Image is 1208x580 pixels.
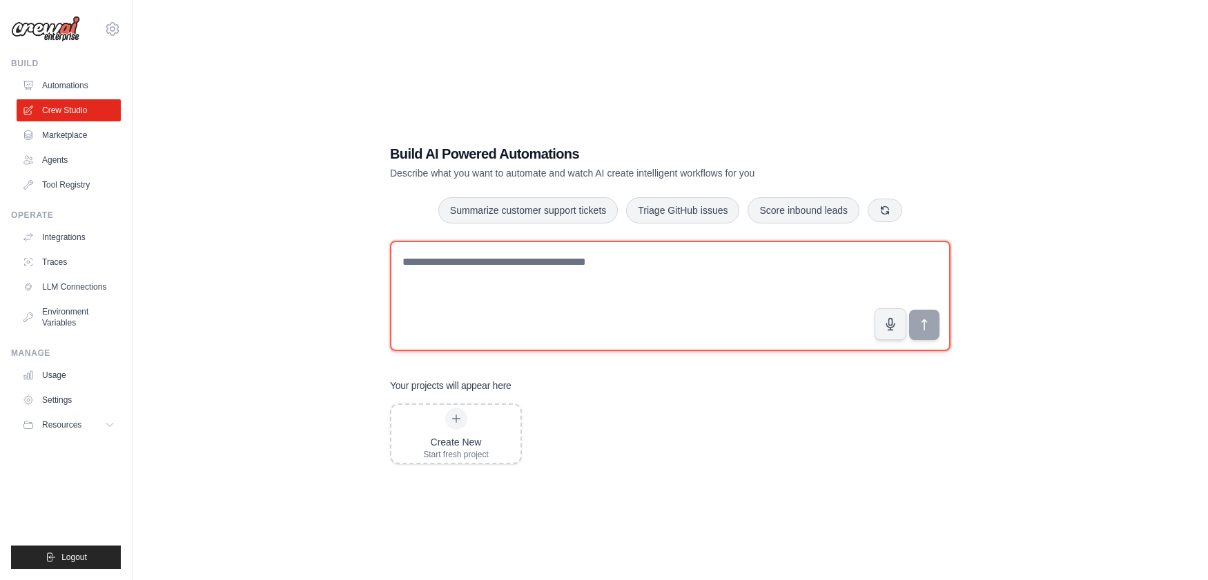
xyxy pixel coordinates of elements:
h1: Build AI Powered Automations [390,144,854,163]
a: Automations [17,74,121,97]
button: Logout [11,546,121,569]
img: Logo [11,16,80,42]
a: Settings [17,389,121,411]
button: Score inbound leads [748,197,859,223]
button: Click to speak your automation idea [875,308,906,340]
a: Crew Studio [17,99,121,121]
a: Tool Registry [17,174,121,196]
span: Logout [61,552,87,563]
a: Integrations [17,226,121,248]
button: Resources [17,414,121,436]
a: Traces [17,251,121,273]
p: Describe what you want to automate and watch AI create intelligent workflows for you [390,166,854,180]
div: Create New [423,435,489,449]
div: Manage [11,348,121,359]
div: Start fresh project [423,449,489,460]
a: Agents [17,149,121,171]
button: Get new suggestions [868,199,902,222]
a: Marketplace [17,124,121,146]
div: Build [11,58,121,69]
button: Triage GitHub issues [626,197,739,223]
button: Summarize customer support tickets [438,197,618,223]
iframe: Chat Widget [1139,514,1208,580]
span: Resources [42,419,81,430]
div: Operate [11,210,121,221]
h3: Your projects will appear here [390,379,512,392]
a: Environment Variables [17,301,121,334]
a: LLM Connections [17,276,121,298]
a: Usage [17,364,121,386]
